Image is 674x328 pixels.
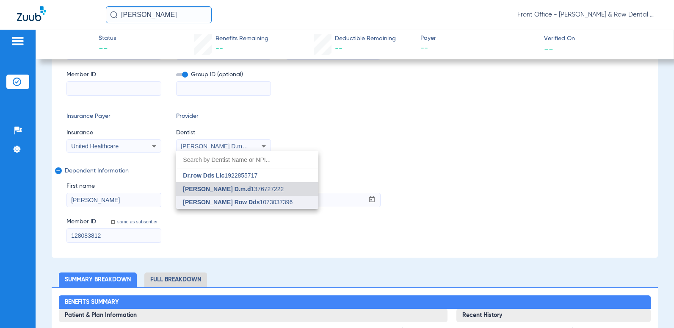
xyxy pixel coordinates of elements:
[183,172,224,179] span: Dr.row Dds Llc
[176,151,318,169] input: dropdown search
[183,186,251,192] span: [PERSON_NAME] D.m.d
[183,186,284,192] span: 1376727222
[632,287,674,328] iframe: Chat Widget
[183,199,260,206] span: [PERSON_NAME] Row Dds
[183,199,293,205] span: 1073037396
[183,172,257,178] span: 1922855717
